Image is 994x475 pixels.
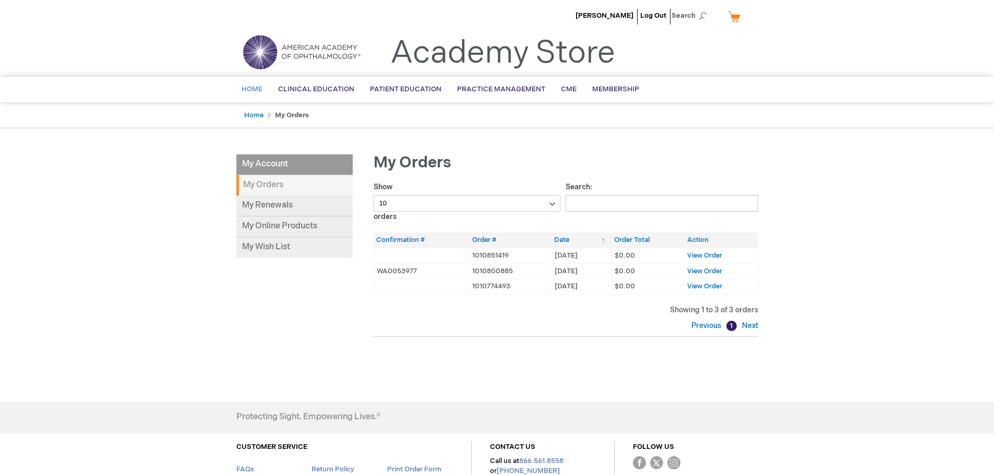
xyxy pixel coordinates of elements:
[374,153,451,172] span: My Orders
[552,279,612,295] td: [DATE]
[687,282,722,290] a: View Order
[552,248,612,263] td: [DATE]
[739,321,758,330] a: Next
[470,279,552,295] td: 1010774493
[612,233,685,248] th: Order Total: activate to sort column ascending
[687,251,722,260] a: View Order
[615,251,635,260] span: $0.00
[576,11,633,20] a: [PERSON_NAME]
[691,321,724,330] a: Previous
[275,111,309,119] strong: My Orders
[374,233,470,248] th: Confirmation #: activate to sort column ascending
[244,111,264,119] a: Home
[561,85,577,93] span: CME
[497,467,560,475] a: [PHONE_NUMBER]
[672,5,711,26] span: Search
[242,85,262,93] span: Home
[312,465,354,473] a: Return Policy
[370,85,441,93] span: Patient Education
[615,267,635,275] span: $0.00
[726,321,737,331] a: 1
[519,457,564,465] a: 866.561.8558
[374,305,758,315] div: Showing 1 to 3 of 3 orders
[236,196,353,216] a: My Renewals
[615,282,635,290] span: $0.00
[374,195,561,212] select: Showorders
[552,263,612,279] td: [DATE]
[490,443,535,451] a: CONTACT US
[566,195,758,212] input: Search:
[236,175,353,196] strong: My Orders
[633,443,674,451] a: FOLLOW US
[566,182,758,208] label: Search:
[592,85,639,93] span: Membership
[387,465,441,473] a: Print Order Form
[685,233,758,248] th: Action: activate to sort column ascending
[470,263,552,279] td: 1010800885
[633,456,646,469] img: Facebook
[650,456,663,469] img: Twitter
[687,267,722,275] a: View Order
[236,216,353,237] a: My Online Products
[667,456,680,469] img: instagram
[552,233,612,248] th: Date: activate to sort column ascending
[278,85,354,93] span: Clinical Education
[470,233,552,248] th: Order #: activate to sort column ascending
[236,465,254,473] a: FAQs
[640,11,666,20] a: Log Out
[457,85,545,93] span: Practice Management
[470,248,552,263] td: 1010851419
[236,443,307,451] a: CUSTOMER SERVICE
[236,412,380,422] h4: Protecting Sight. Empowering Lives.®
[236,237,353,258] a: My Wish List
[390,34,615,72] a: Academy Store
[374,263,470,279] td: WA0053977
[374,182,561,221] label: Show orders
